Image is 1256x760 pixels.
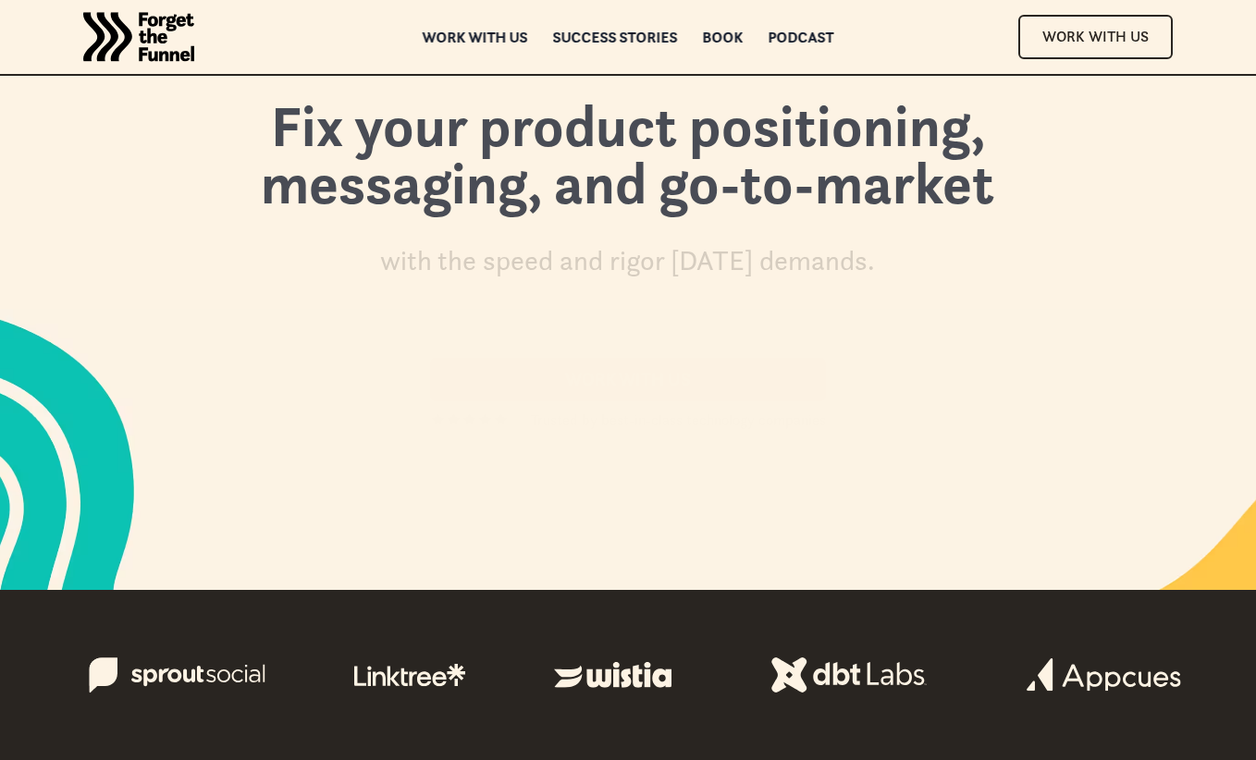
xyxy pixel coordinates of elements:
a: Success Stories [553,31,678,43]
div: Work With us [452,369,804,390]
div: with the speed and rigor [DATE] demands. [380,241,875,279]
a: Podcast [769,31,834,43]
a: Work with us [423,31,528,43]
a: Book [703,31,744,43]
div: Trusted by best-in-class technology companies [531,409,826,431]
a: Work With us [430,358,826,401]
h1: Fix your product positioning, messaging, and go-to-market [163,97,1093,231]
a: Work With Us [1018,15,1173,58]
